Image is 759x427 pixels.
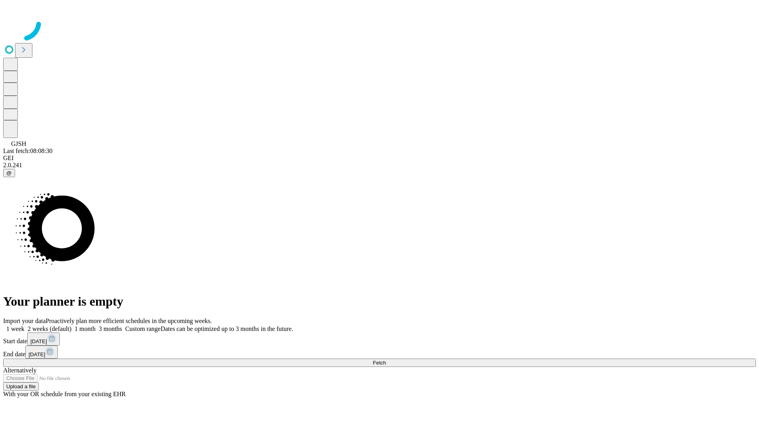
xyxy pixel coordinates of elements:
[3,359,756,367] button: Fetch
[30,338,47,344] span: [DATE]
[3,169,15,177] button: @
[3,391,126,397] span: With your OR schedule from your existing EHR
[46,317,212,324] span: Proactively plan more efficient schedules in the upcoming weeks.
[373,360,386,366] span: Fetch
[3,346,756,359] div: End date
[6,170,12,176] span: @
[125,325,160,332] span: Custom range
[6,325,25,332] span: 1 week
[3,155,756,162] div: GEI
[75,325,96,332] span: 1 month
[3,294,756,309] h1: Your planner is empty
[3,317,46,324] span: Import your data
[25,346,58,359] button: [DATE]
[27,333,60,346] button: [DATE]
[28,325,72,332] span: 2 weeks (default)
[3,147,53,154] span: Last fetch: 08:08:30
[160,325,293,332] span: Dates can be optimized up to 3 months in the future.
[11,140,26,147] span: GJSH
[3,382,39,391] button: Upload a file
[3,162,756,169] div: 2.0.241
[28,351,45,357] span: [DATE]
[3,367,36,374] span: Alternatively
[99,325,122,332] span: 3 months
[3,333,756,346] div: Start date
